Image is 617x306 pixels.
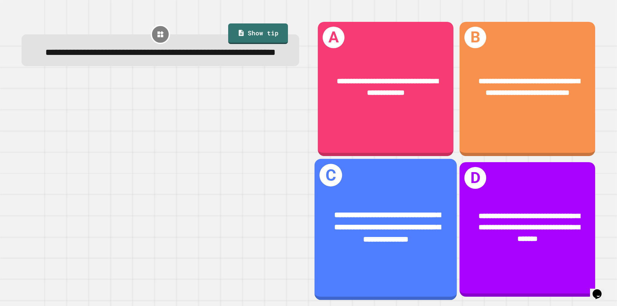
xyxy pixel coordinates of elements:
[464,167,486,188] h1: D
[464,27,486,48] h1: B
[590,280,611,300] iframe: chat widget
[323,27,344,48] h1: A
[228,23,288,44] a: Show tip
[319,164,342,187] h1: C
